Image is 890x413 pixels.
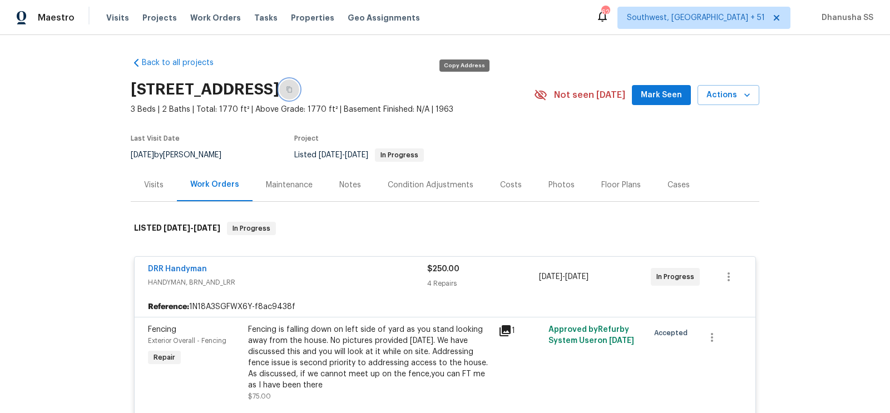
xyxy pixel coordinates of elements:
span: [DATE] [609,337,634,345]
div: 1N18A3SGFWX6Y-f8ac9438f [135,297,755,317]
span: [DATE] [319,151,342,159]
span: Fencing [148,326,176,334]
span: [DATE] [345,151,368,159]
span: Listed [294,151,424,159]
div: Costs [500,180,522,191]
span: Properties [291,12,334,23]
a: Back to all projects [131,57,238,68]
h6: LISTED [134,222,220,235]
span: Geo Assignments [348,12,420,23]
div: Cases [667,180,690,191]
button: Mark Seen [632,85,691,106]
span: Not seen [DATE] [554,89,625,101]
span: - [319,151,368,159]
span: Last Visit Date [131,135,180,142]
div: Maintenance [266,180,313,191]
div: Condition Adjustments [388,180,473,191]
span: - [539,271,589,282]
span: Actions [706,88,750,102]
div: Floor Plans [601,180,641,191]
span: [DATE] [194,224,220,232]
span: Visits [106,12,129,23]
span: [DATE] [164,224,190,232]
span: Mark Seen [641,88,682,102]
span: Approved by Refurby System User on [548,326,634,345]
span: Exterior Overall - Fencing [148,337,226,344]
div: Notes [339,180,361,191]
div: LISTED [DATE]-[DATE]In Progress [131,211,759,246]
span: In Progress [228,223,275,234]
div: 626 [601,7,609,18]
span: In Progress [376,152,423,158]
span: Work Orders [190,12,241,23]
div: Work Orders [190,179,239,190]
span: Accepted [654,327,692,339]
a: DRR Handyman [148,265,207,273]
div: Visits [144,180,164,191]
span: Tasks [254,14,278,22]
div: Fencing is falling down on left side of yard as you stand looking away from the house. No picture... [248,324,492,391]
span: - [164,224,220,232]
span: [DATE] [539,273,562,281]
div: 1 [498,324,542,337]
span: Maestro [38,12,75,23]
button: Actions [698,85,759,106]
span: $75.00 [248,393,271,400]
span: In Progress [656,271,699,282]
span: HANDYMAN, BRN_AND_LRR [148,277,427,288]
div: by [PERSON_NAME] [131,148,235,162]
span: [DATE] [131,151,154,159]
div: 4 Repairs [427,278,539,289]
span: 3 Beds | 2 Baths | Total: 1770 ft² | Above Grade: 1770 ft² | Basement Finished: N/A | 1963 [131,104,534,115]
span: Project [294,135,319,142]
span: Projects [142,12,177,23]
span: Southwest, [GEOGRAPHIC_DATA] + 51 [627,12,765,23]
b: Reference: [148,301,189,312]
span: [DATE] [565,273,589,281]
div: Photos [548,180,575,191]
span: Dhanusha SS [817,12,873,23]
span: Repair [149,352,180,363]
span: $250.00 [427,265,459,273]
h2: [STREET_ADDRESS] [131,84,279,95]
